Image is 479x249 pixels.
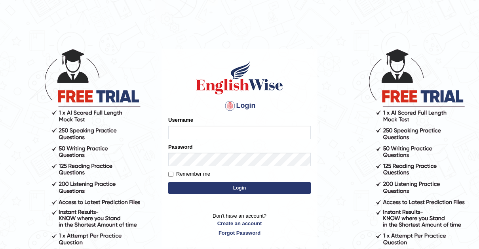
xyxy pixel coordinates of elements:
[194,60,285,96] img: Logo of English Wise sign in for intelligent practice with AI
[168,143,192,151] label: Password
[168,116,193,124] label: Username
[168,172,173,177] input: Remember me
[168,170,210,178] label: Remember me
[168,220,311,227] a: Create an account
[168,182,311,194] button: Login
[168,212,311,237] p: Don't have an account?
[168,100,311,112] h4: Login
[168,229,311,237] a: Forgot Password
